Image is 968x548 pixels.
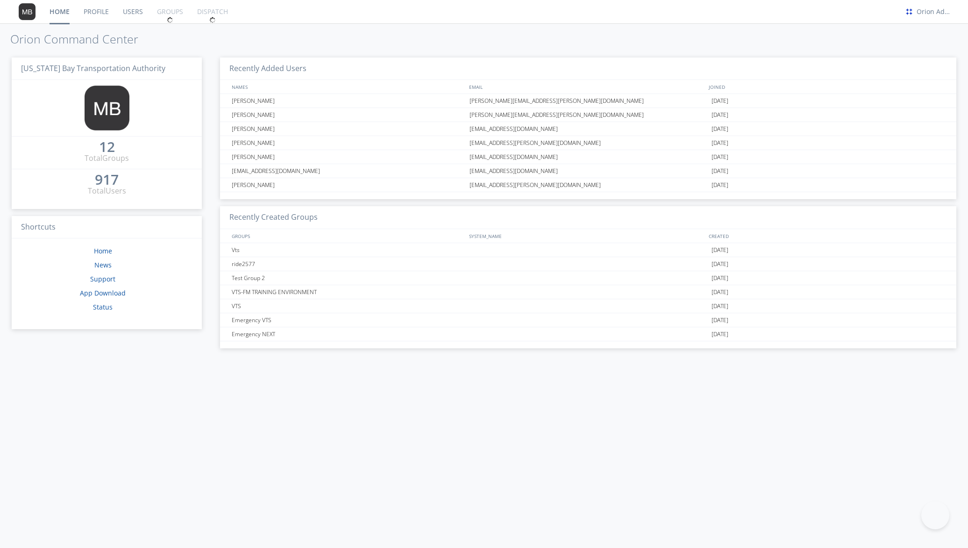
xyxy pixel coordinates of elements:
[220,178,956,192] a: [PERSON_NAME][EMAIL_ADDRESS][PERSON_NAME][DOMAIN_NAME][DATE]
[229,94,467,108] div: [PERSON_NAME]
[467,136,709,150] div: [EMAIL_ADDRESS][PERSON_NAME][DOMAIN_NAME]
[229,136,467,150] div: [PERSON_NAME]
[88,186,126,196] div: Total Users
[467,94,709,108] div: [PERSON_NAME][EMAIL_ADDRESS][PERSON_NAME][DOMAIN_NAME]
[712,271,728,285] span: [DATE]
[467,164,709,178] div: [EMAIL_ADDRESS][DOMAIN_NAME]
[220,122,956,136] a: [PERSON_NAME][EMAIL_ADDRESS][DOMAIN_NAME][DATE]
[229,122,467,136] div: [PERSON_NAME]
[712,178,728,192] span: [DATE]
[712,285,728,299] span: [DATE]
[467,122,709,136] div: [EMAIL_ADDRESS][DOMAIN_NAME]
[167,17,173,23] img: spin.svg
[712,164,728,178] span: [DATE]
[229,178,467,192] div: [PERSON_NAME]
[712,243,728,257] span: [DATE]
[712,313,728,327] span: [DATE]
[21,63,165,73] span: [US_STATE] Bay Transportation Authority
[220,271,956,285] a: Test Group 2[DATE]
[220,243,956,257] a: Vts[DATE]
[220,299,956,313] a: VTS[DATE]
[467,178,709,192] div: [EMAIL_ADDRESS][PERSON_NAME][DOMAIN_NAME]
[706,80,947,94] div: JOINED
[229,164,467,178] div: [EMAIL_ADDRESS][DOMAIN_NAME]
[220,327,956,341] a: Emergency NEXT[DATE]
[467,80,706,94] div: EMAIL
[229,271,467,285] div: Test Group 2
[712,122,728,136] span: [DATE]
[220,136,956,150] a: [PERSON_NAME][EMAIL_ADDRESS][PERSON_NAME][DOMAIN_NAME][DATE]
[220,150,956,164] a: [PERSON_NAME][EMAIL_ADDRESS][DOMAIN_NAME][DATE]
[220,58,956,80] h3: Recently Added Users
[99,142,115,153] a: 12
[904,7,914,17] img: bb273bc148dd44e2aefd13aed3d2c790
[706,229,947,243] div: CREATED
[712,136,728,150] span: [DATE]
[467,229,706,243] div: SYSTEM_NAME
[220,164,956,178] a: [EMAIL_ADDRESS][DOMAIN_NAME][EMAIL_ADDRESS][DOMAIN_NAME][DATE]
[712,108,728,122] span: [DATE]
[94,246,112,255] a: Home
[19,3,36,20] img: 373638.png
[94,260,112,269] a: News
[95,175,119,186] a: 917
[85,153,129,164] div: Total Groups
[220,285,956,299] a: VTS-FM TRAINING ENVIRONMENT[DATE]
[917,7,952,16] div: Orion Admin 1
[467,108,709,122] div: [PERSON_NAME][EMAIL_ADDRESS][PERSON_NAME][DOMAIN_NAME]
[209,17,216,23] img: spin.svg
[80,288,126,297] a: App Download
[229,313,467,327] div: Emergency VTS
[220,313,956,327] a: Emergency VTS[DATE]
[229,285,467,299] div: VTS-FM TRAINING ENVIRONMENT
[229,299,467,313] div: VTS
[229,150,467,164] div: [PERSON_NAME]
[93,303,113,311] a: Status
[99,142,115,151] div: 12
[712,150,728,164] span: [DATE]
[85,86,129,130] img: 373638.png
[220,257,956,271] a: ride2577[DATE]
[229,243,467,257] div: Vts
[229,257,467,271] div: ride2577
[712,299,728,313] span: [DATE]
[712,327,728,341] span: [DATE]
[712,257,728,271] span: [DATE]
[90,274,115,283] a: Support
[220,94,956,108] a: [PERSON_NAME][PERSON_NAME][EMAIL_ADDRESS][PERSON_NAME][DOMAIN_NAME][DATE]
[712,94,728,108] span: [DATE]
[229,80,464,94] div: NAMES
[220,206,956,229] h3: Recently Created Groups
[220,108,956,122] a: [PERSON_NAME][PERSON_NAME][EMAIL_ADDRESS][PERSON_NAME][DOMAIN_NAME][DATE]
[12,216,202,239] h3: Shortcuts
[229,229,464,243] div: GROUPS
[467,150,709,164] div: [EMAIL_ADDRESS][DOMAIN_NAME]
[95,175,119,184] div: 917
[229,327,467,341] div: Emergency NEXT
[229,108,467,122] div: [PERSON_NAME]
[921,501,949,529] iframe: Toggle Customer Support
